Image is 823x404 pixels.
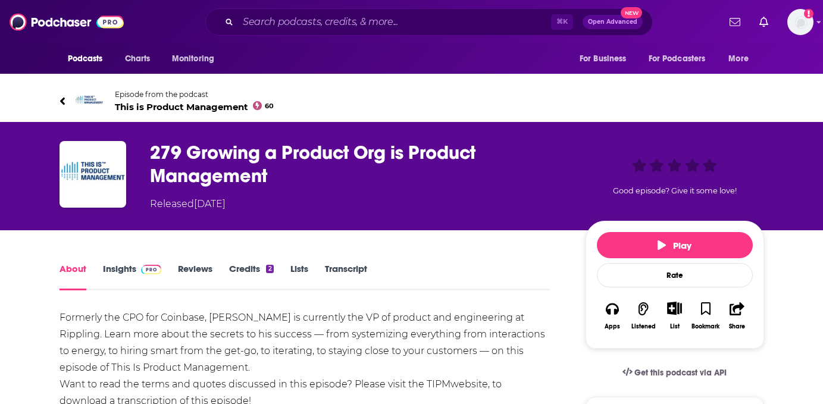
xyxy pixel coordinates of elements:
[628,294,659,337] button: Listened
[631,323,656,330] div: Listened
[690,294,721,337] button: Bookmark
[172,51,214,67] span: Monitoring
[583,15,643,29] button: Open AdvancedNew
[325,263,367,290] a: Transcript
[613,186,737,195] span: Good episode? Give it some love!
[634,368,727,378] span: Get this podcast via API
[580,51,627,67] span: For Business
[691,323,719,330] div: Bookmark
[641,48,723,70] button: open menu
[571,48,641,70] button: open menu
[164,48,230,70] button: open menu
[597,263,753,287] div: Rate
[605,323,620,330] div: Apps
[60,263,86,290] a: About
[103,263,162,290] a: InsightsPodchaser Pro
[238,12,551,32] input: Search podcasts, credits, & more...
[551,14,573,30] span: ⌘ K
[75,87,104,115] img: This is Product Management
[787,9,813,35] button: Show profile menu
[662,302,687,315] button: Show More Button
[60,87,764,115] a: This is Product ManagementEpisode from the podcastThis is Product Management60
[597,232,753,258] button: Play
[755,12,773,32] a: Show notifications dropdown
[141,265,162,274] img: Podchaser Pro
[613,358,737,387] a: Get this podcast via API
[266,265,273,273] div: 2
[229,263,273,290] a: Credits2
[117,48,158,70] a: Charts
[290,263,308,290] a: Lists
[265,104,274,109] span: 60
[804,9,813,18] svg: Add a profile image
[597,294,628,337] button: Apps
[670,322,680,330] div: List
[787,9,813,35] img: User Profile
[68,51,103,67] span: Podcasts
[115,90,274,99] span: Episode from the podcast
[721,294,752,337] button: Share
[729,323,745,330] div: Share
[150,197,226,211] div: Released [DATE]
[621,7,642,18] span: New
[649,51,706,67] span: For Podcasters
[659,294,690,337] div: Show More ButtonList
[60,48,118,70] button: open menu
[720,48,763,70] button: open menu
[588,19,637,25] span: Open Advanced
[658,240,691,251] span: Play
[728,51,749,67] span: More
[725,12,745,32] a: Show notifications dropdown
[115,101,274,112] span: This is Product Management
[10,11,124,33] img: Podchaser - Follow, Share and Rate Podcasts
[787,9,813,35] span: Logged in as JasonKramer_TheCRMguy
[450,378,488,390] a: website
[205,8,653,36] div: Search podcasts, credits, & more...
[60,141,126,208] img: 279 Growing a Product Org is Product Management
[178,263,212,290] a: Reviews
[125,51,151,67] span: Charts
[150,141,567,187] h1: 279 Growing a Product Org is Product Management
